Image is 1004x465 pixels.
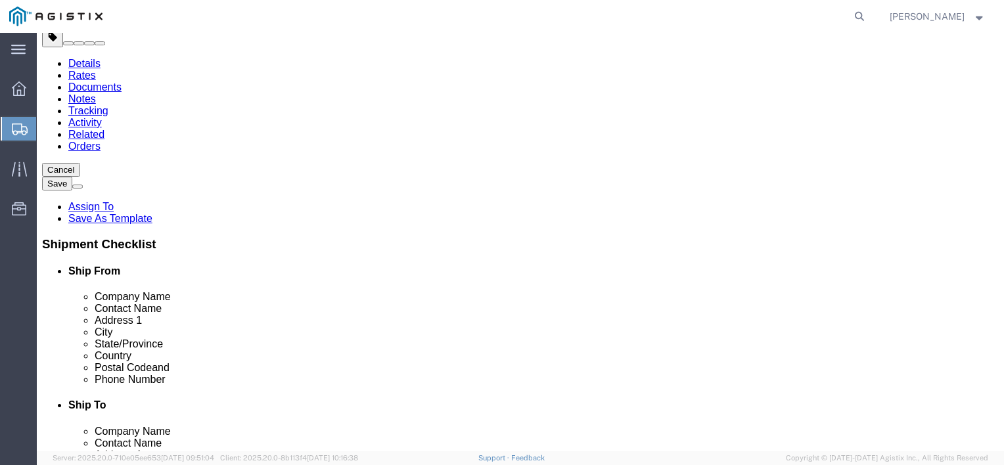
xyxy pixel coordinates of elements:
span: Server: 2025.20.0-710e05ee653 [53,454,214,462]
span: [DATE] 09:51:04 [161,454,214,462]
span: Client: 2025.20.0-8b113f4 [220,454,358,462]
img: logo [9,7,103,26]
span: Sandra Aguilar [890,9,965,24]
span: Copyright © [DATE]-[DATE] Agistix Inc., All Rights Reserved [786,453,988,464]
a: Support [478,454,511,462]
span: [DATE] 10:16:38 [307,454,358,462]
button: [PERSON_NAME] [889,9,986,24]
a: Feedback [511,454,545,462]
iframe: FS Legacy Container [37,33,1004,451]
